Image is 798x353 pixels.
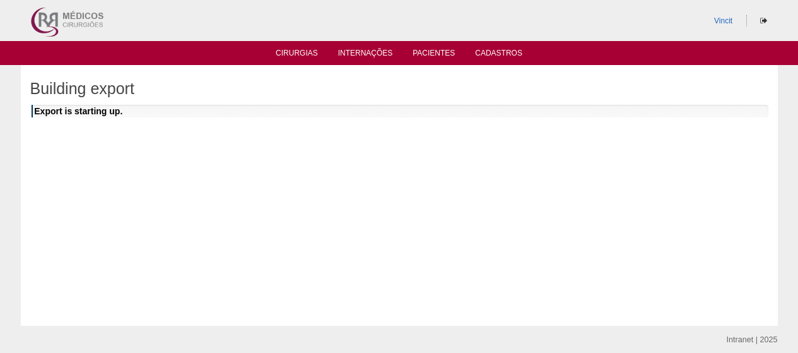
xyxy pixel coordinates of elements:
div: Export is starting up. [30,105,768,130]
i: Sair [760,17,767,25]
a: Vincit [714,16,732,25]
a: Cirurgias [276,49,318,61]
a: Pacientes [413,49,455,61]
div: Intranet | 2025 [727,333,778,346]
a: Cadastros [475,49,522,61]
a: Internações [338,49,393,61]
h1: Building export [30,81,768,97]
